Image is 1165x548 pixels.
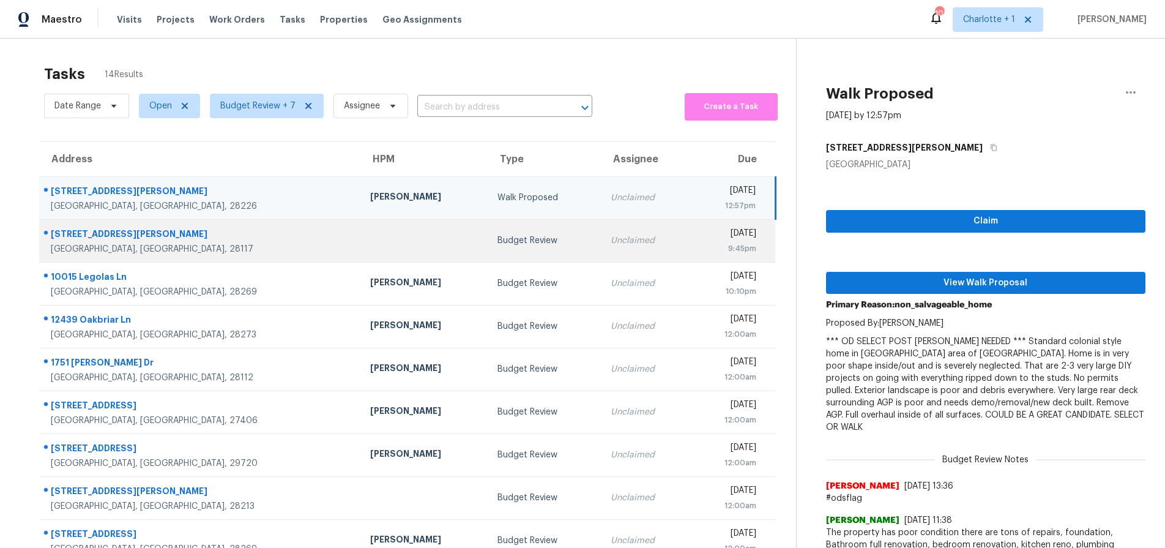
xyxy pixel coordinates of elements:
[51,528,351,543] div: [STREET_ADDRESS]
[700,399,756,414] div: [DATE]
[611,492,680,504] div: Unclaimed
[611,535,680,547] div: Unclaimed
[826,272,1145,295] button: View Walk Proposal
[117,13,142,26] span: Visits
[826,317,1145,329] p: Proposed By: [PERSON_NAME]
[983,137,999,159] button: Copy Address
[157,13,195,26] span: Projects
[826,514,899,527] span: [PERSON_NAME]
[700,484,756,500] div: [DATE]
[700,414,756,426] div: 12:00am
[105,69,143,81] span: 14 Results
[700,328,756,340] div: 12:00am
[488,142,600,176] th: Type
[209,13,265,26] span: Work Orders
[611,406,680,418] div: Unclaimed
[904,482,953,490] span: [DATE] 13:36
[700,270,756,285] div: [DATE]
[700,184,756,200] div: [DATE]
[370,448,478,463] div: [PERSON_NAME]
[935,454,1036,466] span: Budget Review Notes
[904,516,952,525] span: [DATE] 11:38
[601,142,690,176] th: Assignee
[54,100,101,112] span: Date Range
[826,336,1145,434] p: *** OD SELECT POST [PERSON_NAME] NEEDED *** Standard colonial style home in [GEOGRAPHIC_DATA] are...
[382,13,462,26] span: Geo Assignments
[280,15,305,24] span: Tasks
[51,372,351,384] div: [GEOGRAPHIC_DATA], [GEOGRAPHIC_DATA], 28112
[51,356,351,372] div: 1751 [PERSON_NAME] Dr
[51,286,351,298] div: [GEOGRAPHIC_DATA], [GEOGRAPHIC_DATA], 28269
[497,492,590,504] div: Budget Review
[685,93,778,121] button: Create a Task
[700,200,756,212] div: 12:57pm
[611,363,680,375] div: Unclaimed
[370,319,478,334] div: [PERSON_NAME]
[51,271,351,286] div: 10015 Legolas Ln
[826,301,992,309] b: Primary Reason: non_salvageable_home
[497,449,590,461] div: Budget Review
[149,100,172,112] span: Open
[370,405,478,420] div: [PERSON_NAME]
[836,214,1136,229] span: Claim
[51,399,351,415] div: [STREET_ADDRESS]
[611,192,680,204] div: Unclaimed
[826,141,983,154] h5: [STREET_ADDRESS][PERSON_NAME]
[370,190,478,206] div: [PERSON_NAME]
[700,457,756,469] div: 12:00am
[51,500,351,512] div: [GEOGRAPHIC_DATA], [GEOGRAPHIC_DATA], 28213
[700,313,756,328] div: [DATE]
[691,100,772,114] span: Create a Task
[826,492,1145,505] span: #odsflag
[700,356,756,371] div: [DATE]
[690,142,775,176] th: Due
[44,68,85,80] h2: Tasks
[51,185,351,200] div: [STREET_ADDRESS][PERSON_NAME]
[497,535,590,547] div: Budget Review
[826,88,934,100] h2: Walk Proposed
[700,500,756,512] div: 12:00am
[497,406,590,418] div: Budget Review
[51,329,351,341] div: [GEOGRAPHIC_DATA], [GEOGRAPHIC_DATA], 28273
[1073,13,1147,26] span: [PERSON_NAME]
[360,142,488,176] th: HPM
[370,362,478,377] div: [PERSON_NAME]
[826,480,899,492] span: [PERSON_NAME]
[826,159,1145,171] div: [GEOGRAPHIC_DATA]
[320,13,368,26] span: Properties
[497,363,590,375] div: Budget Review
[611,449,680,461] div: Unclaimed
[700,227,756,242] div: [DATE]
[700,242,756,255] div: 9:45pm
[935,7,944,20] div: 103
[42,13,82,26] span: Maestro
[963,13,1015,26] span: Charlotte + 1
[826,110,901,122] div: [DATE] by 12:57pm
[51,415,351,427] div: [GEOGRAPHIC_DATA], [GEOGRAPHIC_DATA], 27406
[700,371,756,383] div: 12:00am
[700,441,756,457] div: [DATE]
[700,527,756,542] div: [DATE]
[51,485,351,500] div: [STREET_ADDRESS][PERSON_NAME]
[417,98,558,117] input: Search by address
[497,277,590,290] div: Budget Review
[344,100,380,112] span: Assignee
[51,442,351,457] div: [STREET_ADDRESS]
[497,192,590,204] div: Walk Proposed
[51,457,351,470] div: [GEOGRAPHIC_DATA], [GEOGRAPHIC_DATA], 29720
[370,276,478,291] div: [PERSON_NAME]
[836,276,1136,291] span: View Walk Proposal
[611,320,680,332] div: Unclaimed
[51,313,351,329] div: 12439 Oakbriar Ln
[826,210,1145,233] button: Claim
[220,100,296,112] span: Budget Review + 7
[576,99,594,116] button: Open
[51,228,351,243] div: [STREET_ADDRESS][PERSON_NAME]
[51,243,351,255] div: [GEOGRAPHIC_DATA], [GEOGRAPHIC_DATA], 28117
[700,285,756,298] div: 10:10pm
[497,320,590,332] div: Budget Review
[51,200,351,212] div: [GEOGRAPHIC_DATA], [GEOGRAPHIC_DATA], 28226
[611,235,680,247] div: Unclaimed
[39,142,360,176] th: Address
[611,277,680,290] div: Unclaimed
